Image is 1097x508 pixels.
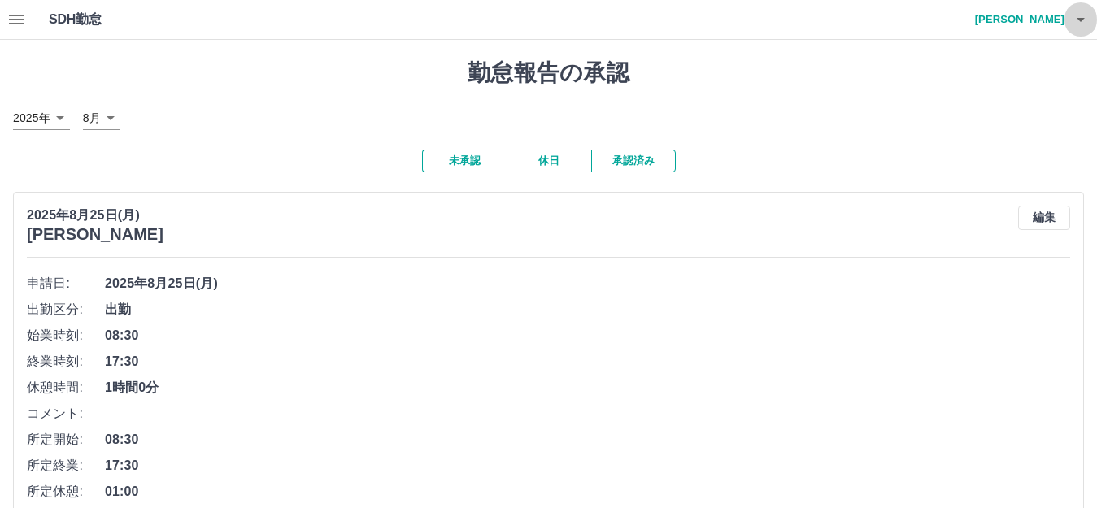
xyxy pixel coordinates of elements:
span: 出勤区分: [27,300,105,319]
span: 終業時刻: [27,352,105,371]
button: 編集 [1018,206,1070,230]
span: 出勤 [105,300,1070,319]
div: 2025年 [13,106,70,130]
span: 08:30 [105,430,1070,449]
span: 所定休憩: [27,482,105,501]
button: 休日 [507,150,591,172]
span: 始業時刻: [27,326,105,345]
span: 休憩時間: [27,378,105,397]
span: 17:30 [105,456,1070,475]
span: コメント: [27,404,105,423]
span: 1時間0分 [105,378,1070,397]
h3: [PERSON_NAME] [27,225,163,244]
span: 01:00 [105,482,1070,501]
button: 未承認 [422,150,507,172]
span: 2025年8月25日(月) [105,274,1070,293]
span: 申請日: [27,274,105,293]
span: 17:30 [105,352,1070,371]
button: 承認済み [591,150,676,172]
p: 2025年8月25日(月) [27,206,163,225]
span: 所定終業: [27,456,105,475]
h1: 勤怠報告の承認 [13,59,1084,87]
span: 所定開始: [27,430,105,449]
div: 8月 [83,106,120,130]
span: 08:30 [105,326,1070,345]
